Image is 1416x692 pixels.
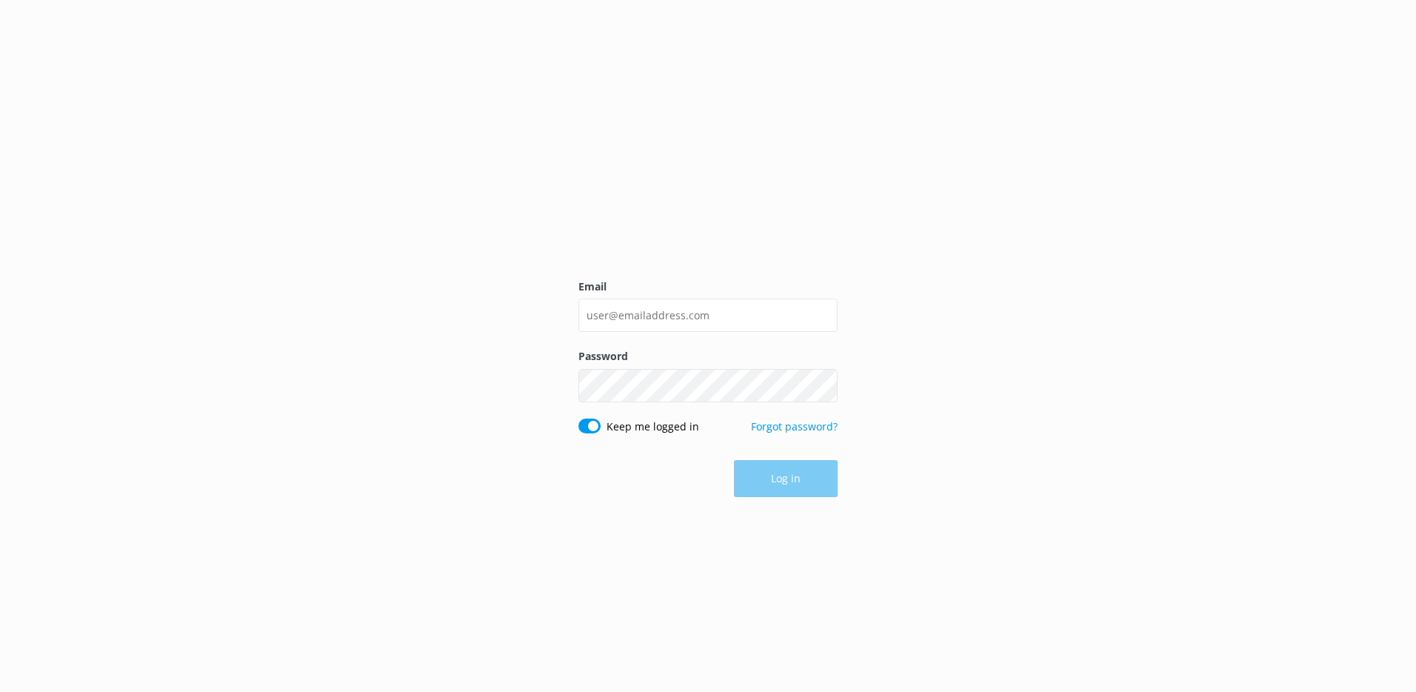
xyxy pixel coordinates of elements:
button: Show password [808,370,838,400]
label: Password [578,348,838,365]
label: Keep me logged in [607,419,699,435]
input: user@emailaddress.com [578,299,838,332]
a: Forgot password? [751,419,838,433]
label: Email [578,279,838,295]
